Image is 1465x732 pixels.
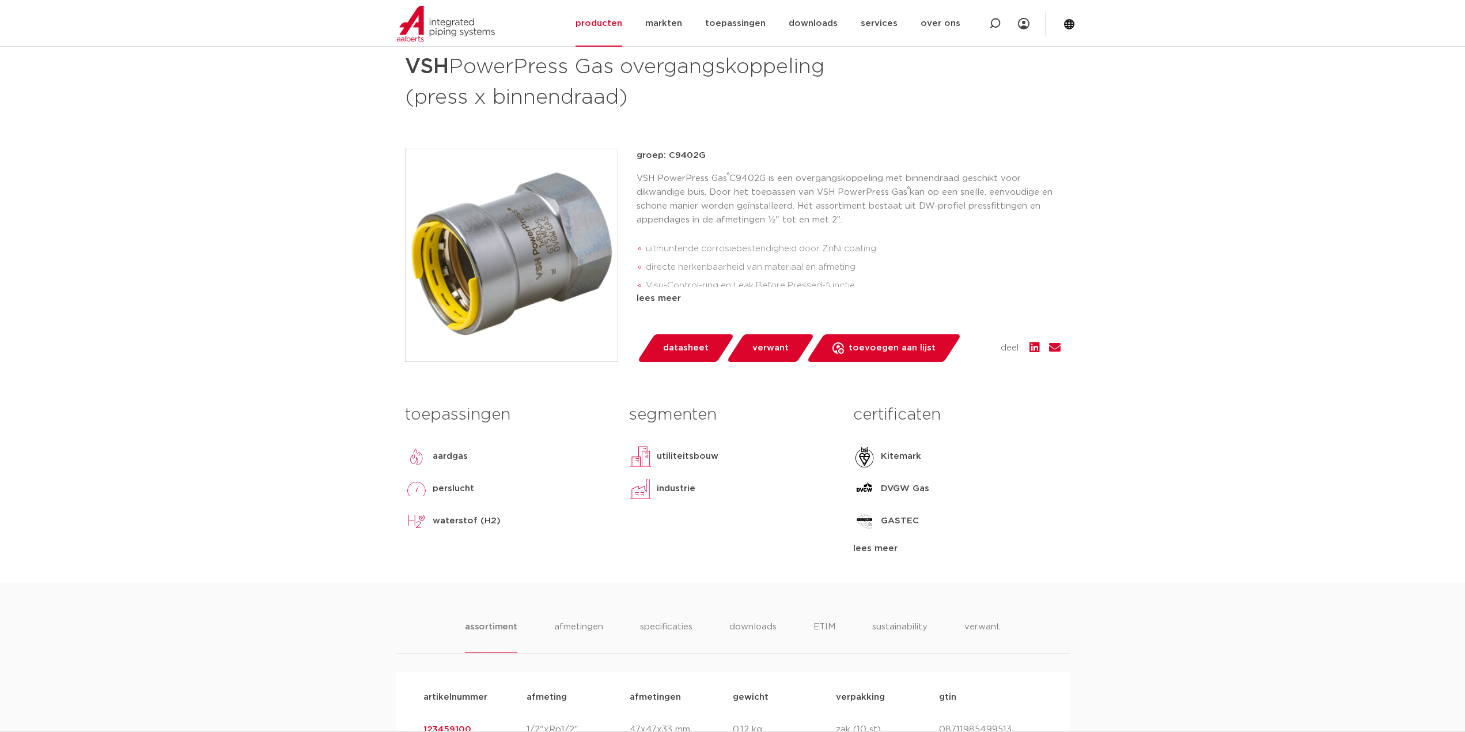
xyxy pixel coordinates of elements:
[405,477,428,500] img: perslucht
[406,149,618,361] img: Product Image for VSH PowerPress Gas overgangskoppeling (press x binnendraad)
[630,691,733,704] p: afmetingen
[727,172,729,179] sup: ®
[872,620,928,653] li: sustainability
[640,620,692,653] li: specificaties
[405,56,449,77] strong: VSH
[881,450,921,463] p: Kitemark
[657,450,718,463] p: utiliteitsbouw
[881,514,919,528] p: GASTEC
[646,258,1061,277] li: directe herkenbaarheid van materiaal en afmeting
[853,445,876,468] img: Kitemark
[657,482,695,496] p: industrie
[881,482,929,496] p: DVGW Gas
[433,482,474,496] p: perslucht
[752,339,789,357] span: verwant
[853,403,1060,427] h3: certificaten
[646,240,1061,258] li: uitmuntende corrosiebestendigheid door ZnNi coating
[849,339,936,357] span: toevoegen aan lijst
[405,510,428,533] img: waterstof (H2)
[663,339,709,357] span: datasheet
[465,620,517,653] li: assortiment
[853,510,876,533] img: GASTEC
[637,334,735,362] a: datasheet
[726,334,815,362] a: verwant
[433,450,468,463] p: aardgas
[629,477,652,500] img: industrie
[637,292,1061,305] div: lees meer
[813,620,835,653] li: ETIM
[433,514,501,528] p: waterstof (H2)
[729,620,777,653] li: downloads
[405,50,838,112] h1: PowerPress Gas overgangskoppeling (press x binnendraad)
[733,691,836,704] p: gewicht
[853,477,876,500] img: DVGW Gas
[1001,341,1020,355] span: deel:
[629,403,836,427] h3: segmenten
[405,445,428,468] img: aardgas
[637,172,1061,227] p: VSH PowerPress Gas C9402G is een overgangskoppeling met binnendraad geschikt voor dikwandige buis...
[405,403,612,427] h3: toepassingen
[646,277,1061,295] li: Visu-Control-ring en Leak Before Pressed-functie
[637,149,1061,163] p: groep: C9402G
[527,691,630,704] p: afmeting
[939,691,1042,704] p: gtin
[629,445,652,468] img: utiliteitsbouw
[423,691,527,704] p: artikelnummer
[836,691,939,704] p: verpakking
[907,186,910,193] sup: ®
[853,542,1060,556] div: lees meer
[964,620,1000,653] li: verwant
[554,620,603,653] li: afmetingen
